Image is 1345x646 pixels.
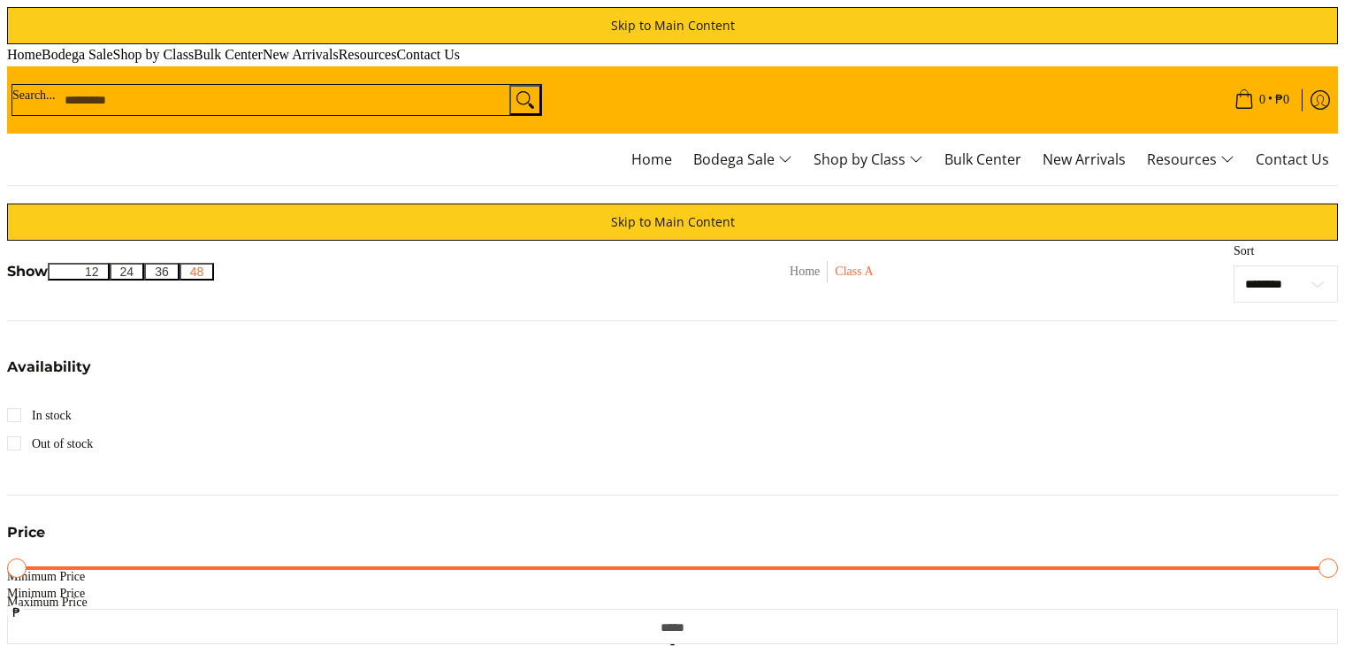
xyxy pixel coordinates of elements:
span: Shop by Class [113,47,195,62]
span: Shop by Class [814,149,923,171]
button: 12 [48,263,110,281]
a: Skip to Main Content [7,204,1338,241]
label: Search... [12,85,56,112]
a: Resources [1138,149,1243,171]
span: • [1229,90,1295,110]
span: Resources [1147,149,1234,171]
span: New Arrivals [1043,150,1126,169]
label: Minimum Price [7,566,1338,588]
button: 36 [144,263,180,281]
a: Cart [1221,81,1303,119]
button: 24 [110,263,145,281]
span: Price [7,526,45,540]
a: In stock [7,402,72,430]
span: Home [7,47,42,62]
a: Bulk Center [936,149,1030,171]
a: Bodega Sale [684,149,801,171]
a: Log in [1303,81,1338,119]
a: Skip to Main Content [7,7,1338,44]
a: Contact Us [1247,149,1338,171]
span: 0 [1257,94,1268,106]
span: ₱ [7,604,25,622]
a: Home [790,265,820,278]
span: Bulk Center [194,47,263,62]
label: Sort [1234,241,1338,263]
span: Contact Us [1256,150,1329,169]
label: Minimum Price [7,583,1338,605]
span: Bodega Sale [42,47,112,62]
a: Shop by Class [805,149,932,171]
nav: Breadcrumbs [648,261,1016,301]
a: Home [623,149,681,171]
a: New Arrivals [1034,149,1135,171]
span: Resources [339,47,397,62]
summary: Open [7,526,45,553]
span: Bodega Sale [693,149,792,171]
h5: Show [7,263,214,281]
span: Bulk Center [944,150,1021,169]
ul: Customer Navigation [7,81,1338,119]
span: ₱0 [1272,94,1292,106]
summary: Open [7,360,91,388]
a: Class A [835,265,873,278]
nav: Main Menu [25,148,1338,171]
span: Availability [7,360,91,374]
span: New Arrivals [263,47,339,62]
span: Contact Us [396,47,460,62]
button: Search [509,85,541,115]
a: Out of stock [7,430,93,458]
button: 48 [180,263,215,281]
span: Home [631,150,672,169]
